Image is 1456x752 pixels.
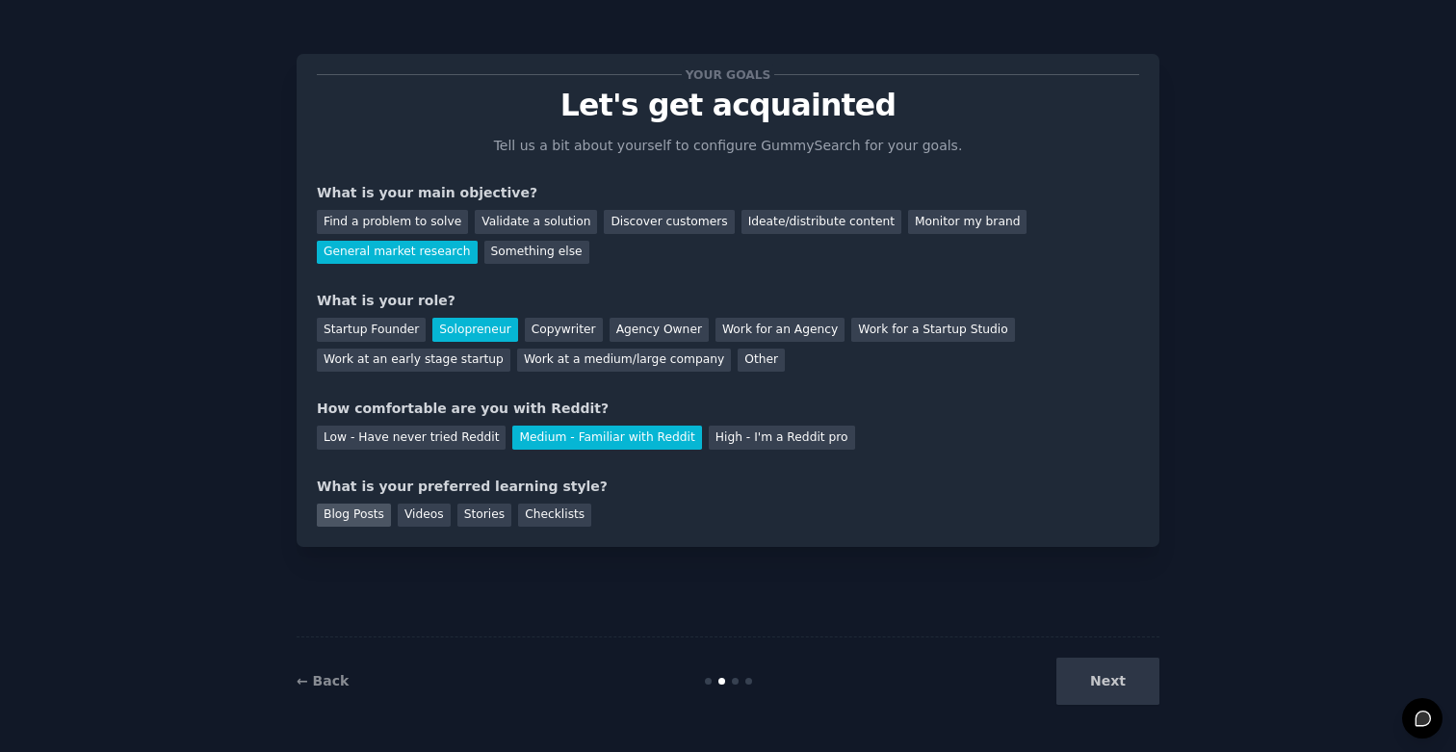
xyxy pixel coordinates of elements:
div: How comfortable are you with Reddit? [317,399,1139,419]
div: Work at an early stage startup [317,349,510,373]
div: Other [738,349,785,373]
div: Monitor my brand [908,210,1027,234]
div: Blog Posts [317,504,391,528]
div: Something else [484,241,589,265]
div: Work at a medium/large company [517,349,731,373]
div: What is your role? [317,291,1139,311]
div: Copywriter [525,318,603,342]
div: Videos [398,504,451,528]
div: Work for a Startup Studio [851,318,1014,342]
span: Your goals [682,65,774,85]
div: Medium - Familiar with Reddit [512,426,701,450]
p: Let's get acquainted [317,89,1139,122]
div: Startup Founder [317,318,426,342]
div: Low - Have never tried Reddit [317,426,506,450]
div: Validate a solution [475,210,597,234]
a: ← Back [297,673,349,688]
div: What is your main objective? [317,183,1139,203]
div: Solopreneur [432,318,517,342]
div: Work for an Agency [715,318,845,342]
p: Tell us a bit about yourself to configure GummySearch for your goals. [485,136,971,156]
div: General market research [317,241,478,265]
div: Stories [457,504,511,528]
div: Checklists [518,504,591,528]
div: Discover customers [604,210,734,234]
div: Find a problem to solve [317,210,468,234]
div: Ideate/distribute content [741,210,901,234]
div: What is your preferred learning style? [317,477,1139,497]
div: High - I'm a Reddit pro [709,426,855,450]
div: Agency Owner [610,318,709,342]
